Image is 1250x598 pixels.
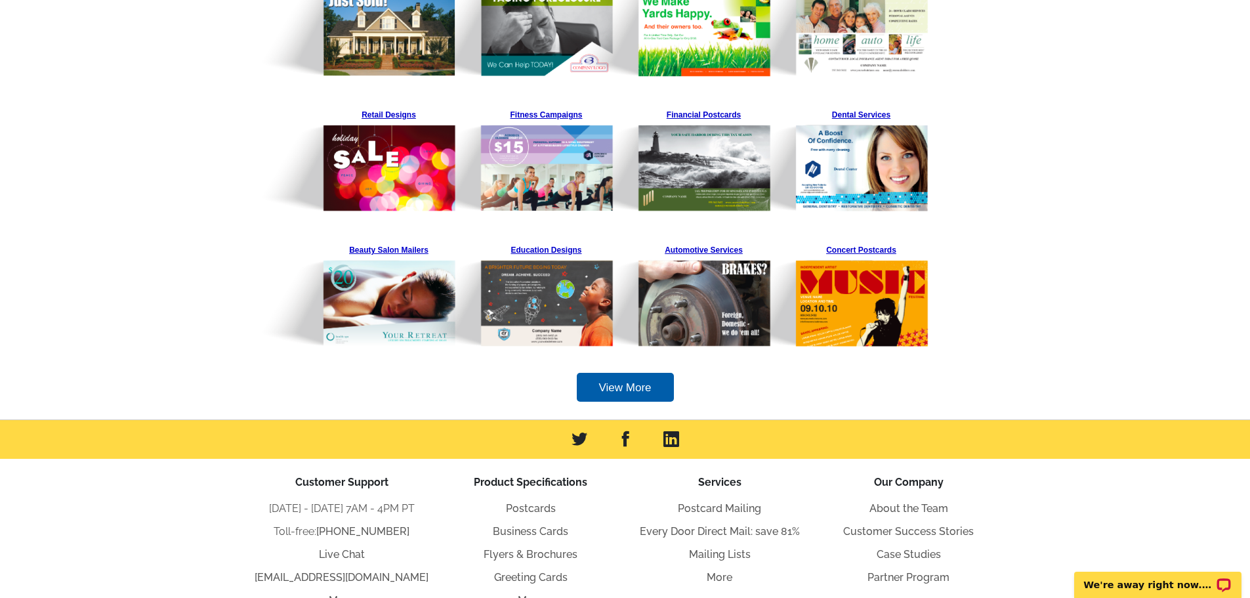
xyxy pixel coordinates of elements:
img: Pre-Template-Landing%20Page_v1_Education.png [414,240,614,347]
a: Greeting Cards [494,571,568,584]
a: [PHONE_NUMBER] [316,525,409,538]
a: Flyers & Brochures [484,548,577,561]
a: Mailing Lists [689,548,751,561]
a: Every Door Direct Mail: save 81% [640,525,800,538]
a: [EMAIL_ADDRESS][DOMAIN_NAME] [255,571,428,584]
a: Automotive Services [635,240,773,347]
a: Education Designs [478,240,615,347]
a: More [707,571,732,584]
img: Pre-Template-Landing%20Page_v1_Dental.png [729,104,929,213]
li: [DATE] - [DATE] 7AM - 4PM PT [247,501,436,517]
iframe: LiveChat chat widget [1066,557,1250,598]
li: Toll-free: [247,524,436,540]
span: Services [698,476,741,488]
a: View More [577,373,674,402]
img: Pre-Template-Landing%20Page_v1_Financial.png [572,104,772,212]
img: Pre-Template-Landing%20Page_v1_Retail.png [257,104,457,212]
a: Customer Success Stories [843,525,974,538]
a: Postcards [506,502,556,515]
img: Pre-Template-Landing%20Page_v1_Beauty.png [257,240,457,347]
a: Financial Postcards [635,104,773,212]
a: Case Studies [877,548,941,561]
a: Fitness Campaigns [478,104,615,212]
a: Live Chat [319,548,365,561]
a: Concert Postcards [793,240,930,348]
a: Beauty Salon Mailers [320,240,458,347]
span: Customer Support [295,476,388,488]
a: Retail Designs [320,104,458,212]
a: Postcard Mailing [678,502,761,515]
img: Pre-Template-Landing%20Page_v1_Fitness.png [414,104,614,212]
a: Partner Program [867,571,949,584]
img: Pre-Template-Landing%20Page_v1_Automotive.png [572,240,772,347]
a: Business Cards [493,525,568,538]
span: Product Specifications [474,476,587,488]
img: Pre-Template-Landing%20Page_v1_Concert.png [729,240,929,348]
a: About the Team [869,502,948,515]
a: Dental Services [793,104,930,213]
span: Our Company [874,476,944,488]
